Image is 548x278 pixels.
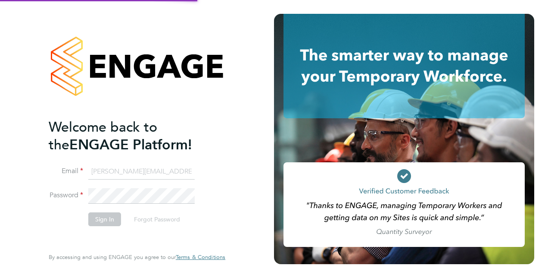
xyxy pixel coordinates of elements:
button: Sign In [88,212,121,226]
h2: ENGAGE Platform! [49,118,217,154]
label: Password [49,191,83,200]
span: By accessing and using ENGAGE you agree to our [49,253,225,261]
span: Welcome back to the [49,119,157,153]
label: Email [49,167,83,176]
a: Terms & Conditions [176,254,225,261]
button: Forgot Password [127,212,187,226]
input: Enter your work email... [88,164,195,180]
